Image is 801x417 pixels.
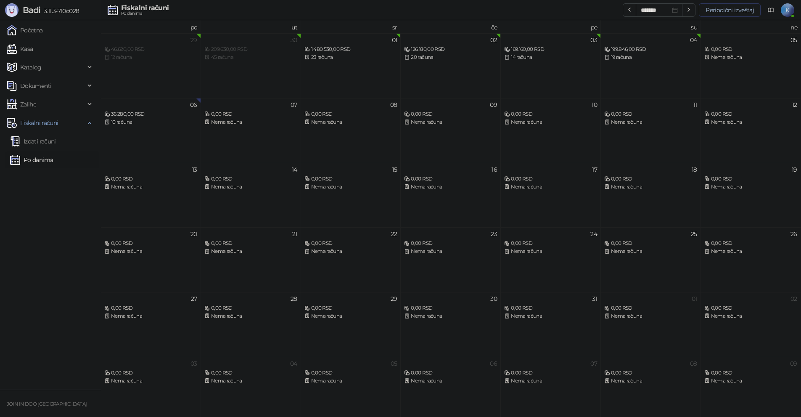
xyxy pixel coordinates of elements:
td: 2025-10-25 [601,227,701,292]
div: 06 [190,102,197,108]
div: Nema računa [404,312,497,320]
div: 27 [191,296,197,302]
div: 19 [792,167,797,173]
div: 12 računa [104,53,197,61]
div: Nema računa [304,377,397,385]
div: Nema računa [504,183,597,191]
div: 0,00 RSD [404,239,497,247]
span: Dokumenti [20,77,51,94]
span: Katalog [20,59,42,76]
div: Po danima [121,11,169,16]
td: 2025-09-29 [101,33,201,98]
div: 20 računa [404,53,497,61]
div: 14 [292,167,297,173]
div: 0,00 RSD [604,175,697,183]
div: 126.180,00 RSD [404,45,497,53]
div: 0,00 RSD [304,304,397,312]
div: 13 [192,167,197,173]
div: 23 računa [304,53,397,61]
td: 2025-10-08 [301,98,401,163]
th: po [101,20,201,33]
div: 0,00 RSD [404,304,497,312]
div: 31 [592,296,597,302]
div: 0,00 RSD [704,175,797,183]
div: Nema računa [704,247,797,255]
div: 28 [291,296,297,302]
div: Nema računa [304,312,397,320]
div: Nema računa [404,118,497,126]
div: 0,00 RSD [504,175,597,183]
td: 2025-10-14 [201,163,301,228]
div: Nema računa [104,377,197,385]
td: 2025-10-31 [501,292,601,357]
div: 1.480.530,00 RSD [304,45,397,53]
div: Nema računa [504,312,597,320]
span: Zalihe [20,96,36,113]
div: 0,00 RSD [104,175,197,183]
div: 10 računa [104,118,197,126]
a: Izdati računi [10,133,56,150]
div: Nema računa [304,247,397,255]
a: Po danima [10,151,53,168]
div: 17 [592,167,597,173]
div: 15 [392,167,397,173]
div: Nema računa [504,118,597,126]
a: Dokumentacija [764,3,777,17]
div: 0,00 RSD [704,369,797,377]
span: Fiskalni računi [20,114,58,131]
div: Nema računa [104,183,197,191]
div: Nema računa [404,183,497,191]
div: 16 [492,167,497,173]
div: 19 računa [604,53,697,61]
td: 2025-10-09 [401,98,501,163]
div: Fiskalni računi [121,5,169,11]
div: Nema računa [604,118,697,126]
div: 0,00 RSD [604,110,697,118]
div: 0,00 RSD [704,239,797,247]
div: 0,00 RSD [604,239,697,247]
td: 2025-10-02 [401,33,501,98]
td: 2025-09-30 [201,33,301,98]
div: 30 [291,37,297,43]
div: 0,00 RSD [204,369,297,377]
th: sr [301,20,401,33]
td: 2025-11-02 [701,292,801,357]
td: 2025-10-04 [601,33,701,98]
th: su [601,20,701,33]
div: 0,00 RSD [304,239,397,247]
div: 29 [391,296,397,302]
td: 2025-10-03 [501,33,601,98]
div: 12 [792,102,797,108]
div: 05 [391,361,397,367]
th: če [401,20,501,33]
td: 2025-10-11 [601,98,701,163]
div: Nema računa [304,183,397,191]
div: Nema računa [604,183,697,191]
td: 2025-10-21 [201,227,301,292]
div: 209.630,00 RSD [204,45,297,53]
div: 02 [490,37,497,43]
td: 2025-10-06 [101,98,201,163]
td: 2025-10-19 [701,163,801,228]
div: 06 [490,361,497,367]
div: 20 [190,231,197,237]
div: 0,00 RSD [304,110,397,118]
div: 0,00 RSD [704,110,797,118]
div: Nema računa [304,118,397,126]
small: JOIN IN DOO [GEOGRAPHIC_DATA] [7,401,87,407]
div: Nema računa [104,247,197,255]
div: 09 [790,361,797,367]
div: 10 [592,102,597,108]
div: 24 [590,231,597,237]
span: Badi [23,5,40,15]
div: 0,00 RSD [304,175,397,183]
div: 01 [692,296,697,302]
div: 23 [491,231,497,237]
div: 11 [693,102,697,108]
div: Nema računa [204,247,297,255]
div: 0,00 RSD [404,110,497,118]
div: 25 [691,231,697,237]
td: 2025-10-12 [701,98,801,163]
div: 0,00 RSD [604,304,697,312]
td: 2025-10-23 [401,227,501,292]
